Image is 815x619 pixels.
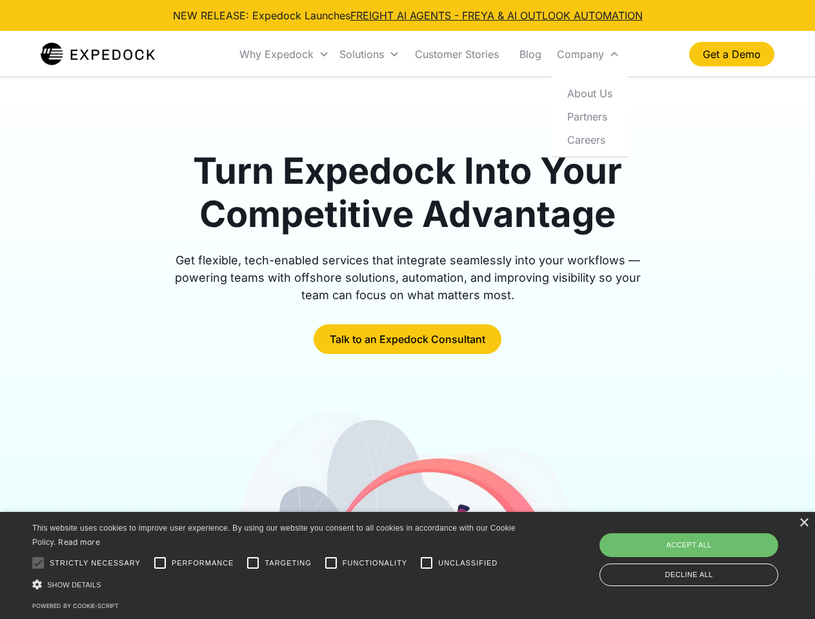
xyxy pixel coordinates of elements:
[314,324,501,354] a: Talk to an Expedock Consultant
[32,524,516,547] span: This website uses cookies to improve user experience. By using our website you consent to all coo...
[234,32,334,76] div: Why Expedock
[509,32,552,76] a: Blog
[41,41,155,67] a: home
[343,558,407,569] span: Functionality
[552,76,628,157] nav: Company
[557,104,623,128] a: Partners
[32,602,119,609] a: Powered by cookie-script
[557,128,623,151] a: Careers
[172,558,234,569] span: Performance
[239,48,314,61] div: Why Expedock
[265,558,311,569] span: Targeting
[160,251,656,304] div: Get flexible, tech-enabled services that integrate seamlessly into your workflows — powering team...
[405,32,509,76] a: Customer Stories
[41,41,155,67] img: Expedock Logo
[350,9,643,22] a: FREIGHT AI AGENTS - FREYA & AI OUTLOOK AUTOMATION
[557,48,604,61] div: Company
[600,480,815,619] iframe: Chat Widget
[557,81,623,104] a: About Us
[438,558,498,569] span: Unclassified
[160,150,656,236] h1: Turn Expedock Into Your Competitive Advantage
[689,42,774,66] a: Get a Demo
[50,558,141,569] span: Strictly necessary
[173,8,643,23] div: NEW RELEASE: Expedock Launches
[47,581,101,589] span: Show details
[339,48,384,61] div: Solutions
[334,32,405,76] div: Solutions
[552,32,625,76] div: Company
[32,578,520,591] div: Show details
[58,537,100,547] a: Read more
